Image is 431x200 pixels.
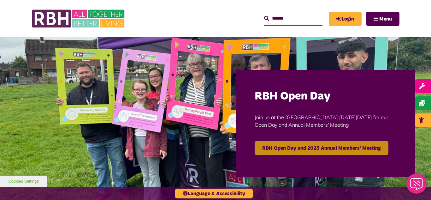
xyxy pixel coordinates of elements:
[255,89,396,104] h2: RBH Open Day
[175,189,253,198] button: Language & Accessibility
[403,172,431,200] iframe: Netcall Web Assistant for live chat
[329,12,362,26] a: MyRBH
[32,6,126,31] img: RBH
[255,141,388,155] a: RBH Open Day and 2025 Annual Members' Meeting
[379,16,392,21] span: Menu
[366,12,399,26] button: Navigation
[255,104,396,138] p: Join us at the [GEOGRAPHIC_DATA] [DATE][DATE] for our Open Day and Annual Members' Meeting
